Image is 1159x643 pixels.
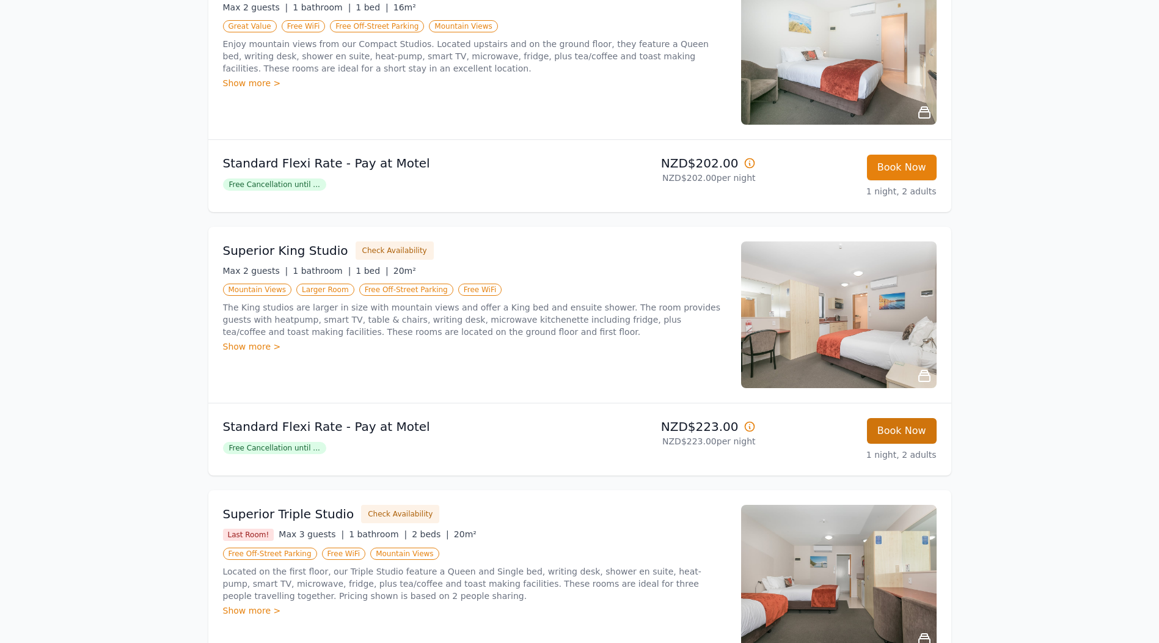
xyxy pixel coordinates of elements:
span: Free Cancellation until ... [223,178,326,191]
div: Show more > [223,77,726,89]
span: Great Value [223,20,277,32]
span: Free WiFi [458,284,502,296]
span: 1 bathroom | [293,2,351,12]
span: 1 bed | [356,2,388,12]
span: 1 bathroom | [293,266,351,276]
p: NZD$223.00 [585,418,756,435]
p: The King studios are larger in size with mountain views and offer a King bed and ensuite shower. ... [223,301,726,338]
span: Larger Room [296,284,354,296]
span: 2 beds | [412,529,449,539]
span: 16m² [393,2,416,12]
span: Free WiFi [322,548,366,560]
span: Free Off-Street Parking [359,284,453,296]
span: Max 3 guests | [279,529,344,539]
p: Located on the first floor, our Triple Studio feature a Queen and Single bed, writing desk, showe... [223,565,726,602]
p: Enjoy mountain views from our Compact Studios. Located upstairs and on the ground floor, they fea... [223,38,726,75]
button: Check Availability [356,241,434,260]
span: Mountain Views [370,548,439,560]
span: Mountain Views [429,20,497,32]
p: NZD$202.00 [585,155,756,172]
p: NZD$202.00 per night [585,172,756,184]
span: Max 2 guests | [223,266,288,276]
span: 1 bathroom | [349,529,407,539]
div: Show more > [223,604,726,617]
h3: Superior King Studio [223,242,348,259]
p: 1 night, 2 adults [766,185,937,197]
span: 20m² [454,529,477,539]
button: Book Now [867,155,937,180]
span: 20m² [393,266,416,276]
button: Book Now [867,418,937,444]
p: Standard Flexi Rate - Pay at Motel [223,155,575,172]
h3: Superior Triple Studio [223,505,354,523]
span: Last Room! [223,529,274,541]
button: Check Availability [361,505,439,523]
span: 1 bed | [356,266,388,276]
span: Max 2 guests | [223,2,288,12]
div: Show more > [223,340,726,353]
p: NZD$223.00 per night [585,435,756,447]
span: Free Cancellation until ... [223,442,326,454]
span: Free WiFi [282,20,326,32]
p: Standard Flexi Rate - Pay at Motel [223,418,575,435]
span: Free Off-Street Parking [223,548,317,560]
p: 1 night, 2 adults [766,449,937,461]
span: Free Off-Street Parking [330,20,424,32]
span: Mountain Views [223,284,291,296]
